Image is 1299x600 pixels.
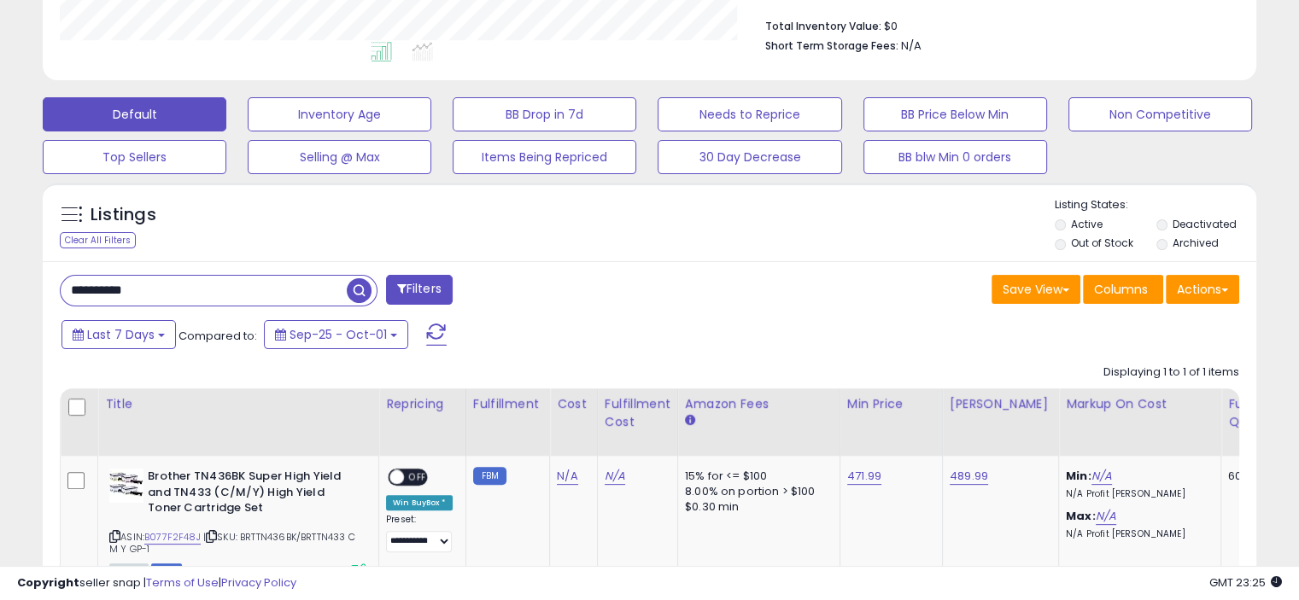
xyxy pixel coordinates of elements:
label: Archived [1172,236,1218,250]
span: N/A [901,38,922,54]
div: seller snap | | [17,575,296,591]
a: B077F2F48J [144,530,201,545]
a: N/A [1096,508,1116,525]
strong: Copyright [17,574,79,591]
p: Listing States: [1055,197,1256,213]
h5: Listings [91,203,156,227]
button: Last 7 Days [61,320,176,349]
span: Compared to: [178,328,257,344]
button: Inventory Age [248,97,431,131]
span: 2025-10-9 23:25 GMT [1209,574,1282,591]
button: Top Sellers [43,140,226,174]
a: Privacy Policy [221,574,296,591]
small: Amazon Fees. [685,413,695,428]
b: Total Inventory Value: [765,19,881,33]
label: Out of Stock [1071,236,1133,250]
button: Non Competitive [1068,97,1252,131]
div: Fulfillment Cost [605,395,670,431]
div: ASIN: [109,469,366,576]
b: Min: [1066,468,1091,484]
p: N/A Profit [PERSON_NAME] [1066,528,1208,540]
button: BB Price Below Min [863,97,1047,131]
span: | SKU: BRTTN436BK/BRTTN433 C M Y GP-1 [109,530,355,556]
button: Columns [1083,275,1163,304]
a: N/A [557,468,577,485]
b: Short Term Storage Fees: [765,38,898,53]
img: 51uRxEr5JIL._SL40_.jpg [109,469,143,503]
button: Default [43,97,226,131]
span: OFF [404,470,431,485]
button: Sep-25 - Oct-01 [264,320,408,349]
span: Last 7 Days [87,326,155,343]
button: Save View [992,275,1080,304]
div: Fulfillable Quantity [1228,395,1287,431]
th: The percentage added to the cost of goods (COGS) that forms the calculator for Min & Max prices. [1059,388,1221,456]
div: Win BuyBox * [386,495,453,510]
li: $0 [765,15,1226,35]
div: 8.00% on portion > $100 [685,484,827,499]
label: Active [1071,217,1103,231]
div: Cost [557,395,590,413]
div: Preset: [386,514,453,552]
button: Selling @ Max [248,140,431,174]
div: Min Price [847,395,935,413]
div: [PERSON_NAME] [950,395,1051,413]
a: 471.99 [847,468,881,485]
button: Actions [1166,275,1239,304]
b: Max: [1066,508,1096,524]
a: Terms of Use [146,574,219,591]
a: N/A [1091,468,1112,485]
a: 489.99 [950,468,988,485]
div: Fulfillment [473,395,542,413]
div: Repricing [386,395,459,413]
p: N/A Profit [PERSON_NAME] [1066,488,1208,500]
div: 60 [1228,469,1281,484]
div: Markup on Cost [1066,395,1214,413]
span: Columns [1094,281,1148,298]
div: Clear All Filters [60,232,136,248]
div: Title [105,395,372,413]
button: Needs to Reprice [658,97,841,131]
b: Brother TN436BK Super High Yield and TN433 (C/M/Y) High Yield Toner Cartridge Set [148,469,355,521]
small: FBM [473,467,506,485]
button: Items Being Repriced [453,140,636,174]
a: N/A [605,468,625,485]
button: BB blw Min 0 orders [863,140,1047,174]
button: 30 Day Decrease [658,140,841,174]
div: Displaying 1 to 1 of 1 items [1103,364,1239,381]
div: Amazon Fees [685,395,833,413]
div: $0.30 min [685,499,827,515]
span: Sep-25 - Oct-01 [290,326,387,343]
button: BB Drop in 7d [453,97,636,131]
label: Deactivated [1172,217,1236,231]
button: Filters [386,275,453,305]
div: 15% for <= $100 [685,469,827,484]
